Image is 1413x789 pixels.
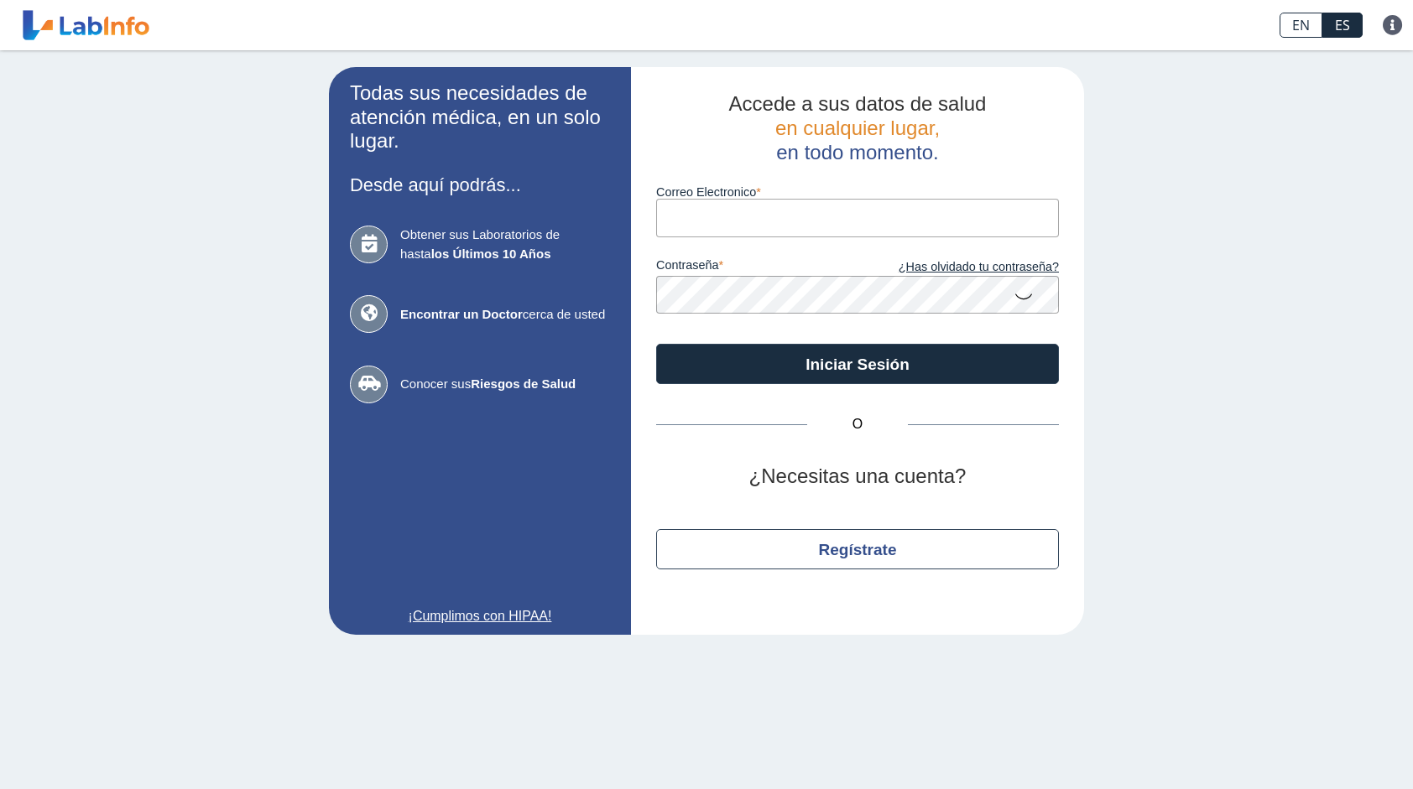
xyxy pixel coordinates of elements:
[400,375,610,394] span: Conocer sus
[400,307,523,321] b: Encontrar un Doctor
[431,247,551,261] b: los Últimos 10 Años
[471,376,576,391] b: Riesgos de Salud
[858,258,1059,277] a: ¿Has olvidado tu contraseña?
[400,226,610,263] span: Obtener sus Laboratorios de hasta
[807,414,908,434] span: O
[656,529,1059,569] button: Regístrate
[776,141,938,164] span: en todo momento.
[656,185,1059,199] label: Correo Electronico
[775,117,940,139] span: en cualquier lugar,
[350,606,610,626] a: ¡Cumplimos con HIPAA!
[400,305,610,324] span: cerca de usted
[656,258,858,277] label: contraseña
[656,465,1059,489] h2: ¿Necesitas una cuenta?
[350,174,610,195] h3: Desde aquí podrás...
[1322,13,1363,38] a: ES
[656,344,1059,384] button: Iniciar Sesión
[350,81,610,153] h2: Todas sus necesidades de atención médica, en un solo lugar.
[1280,13,1322,38] a: EN
[729,92,987,115] span: Accede a sus datos de salud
